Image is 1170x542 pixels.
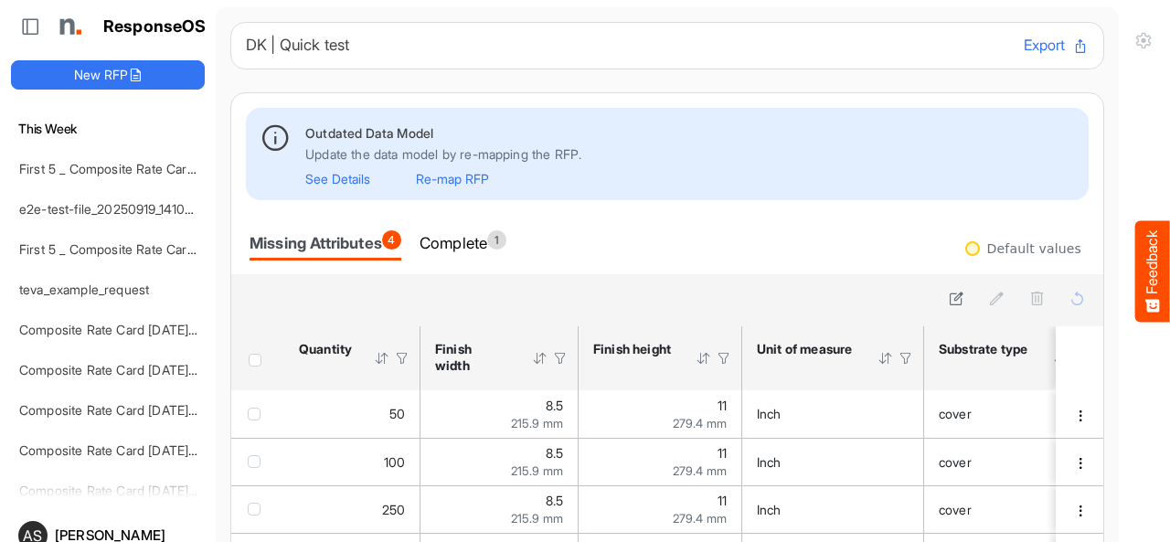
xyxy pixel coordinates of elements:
span: 50 [389,406,405,421]
a: Composite Rate Card [DATE]_smaller [19,362,236,377]
td: 50 is template cell Column Header httpsnorthellcomontologiesmapping-rulesorderhasquantity [284,390,420,438]
div: Quantity [299,341,350,357]
span: 100 [384,454,405,470]
h6: DK | Quick test [246,37,1009,53]
span: 1 [487,230,506,250]
div: Default values [987,242,1081,255]
span: cover [939,454,972,470]
span: 279.4 mm [673,416,727,430]
span: 250 [382,502,405,517]
td: Inch is template cell Column Header httpsnorthellcomontologiesmapping-rulesmeasurementhasunitofme... [742,485,924,533]
td: cover is template cell Column Header httpsnorthellcomontologiesmapping-rulesmaterialhassubstratem... [924,438,1100,485]
td: 8.5 is template cell Column Header httpsnorthellcomontologiesmapping-rulesmeasurementhasfinishsiz... [420,485,579,533]
td: 11 is template cell Column Header httpsnorthellcomontologiesmapping-rulesmeasurementhasfinishsize... [579,485,742,533]
div: Complete [420,230,506,256]
td: cover is template cell Column Header httpsnorthellcomontologiesmapping-rulesmaterialhassubstratem... [924,485,1100,533]
span: 11 [718,445,727,461]
span: 215.9 mm [511,511,563,526]
div: [PERSON_NAME] [55,528,197,542]
div: Outdated Data Model [305,122,1074,143]
span: 8.5 [546,398,563,413]
a: First 5 _ Composite Rate Card [DATE] (2) [19,241,257,257]
div: Finish height [593,341,672,357]
div: Filter Icon [898,350,914,367]
td: 9e5a0119-758c-45b7-97b4-0e4e9937e7f2 is template cell Column Header [1056,485,1107,533]
button: New RFP [11,60,205,90]
td: checkbox [231,485,284,533]
span: 8.5 [546,445,563,461]
span: cover [939,502,972,517]
a: Composite Rate Card [DATE]_smaller [19,442,236,458]
button: See Details [305,172,370,186]
span: 11 [718,398,727,413]
h6: This Week [11,119,205,139]
span: 215.9 mm [511,416,563,430]
span: cover [939,406,972,421]
button: Feedback [1135,220,1170,322]
button: Re-map RFP [416,172,489,186]
a: Composite Rate Card [DATE]_smaller [19,322,236,337]
td: 8.5 is template cell Column Header httpsnorthellcomontologiesmapping-rulesmeasurementhasfinishsiz... [420,390,579,438]
td: Inch is template cell Column Header httpsnorthellcomontologiesmapping-rulesmeasurementhasunitofme... [742,438,924,485]
div: Missing Attributes [250,230,401,256]
div: Finish width [435,341,508,374]
div: Unit of measure [757,341,854,357]
div: Filter Icon [552,350,569,367]
td: 2c73f6e9-4da3-4666-9ecf-9308a58c56f2 is template cell Column Header [1056,438,1107,485]
button: dropdownbutton [1070,502,1090,520]
td: cover is template cell Column Header httpsnorthellcomontologiesmapping-rulesmaterialhassubstratem... [924,390,1100,438]
div: Substrate type [939,341,1029,357]
td: checkbox [231,390,284,438]
a: Composite Rate Card [DATE] mapping test_deleted [19,402,318,418]
span: Inch [757,454,782,470]
td: checkbox [231,438,284,485]
span: 11 [718,493,727,508]
th: Header checkbox [231,326,284,390]
a: teva_example_request [19,282,149,297]
span: 279.4 mm [673,463,727,478]
h1: ResponseOS [103,17,207,37]
span: Inch [757,502,782,517]
a: First 5 _ Composite Rate Card [DATE] (2) [19,161,257,176]
span: 4 [382,230,401,250]
button: Export [1024,34,1089,58]
td: Inch is template cell Column Header httpsnorthellcomontologiesmapping-rulesmeasurementhasunitofme... [742,390,924,438]
div: Filter Icon [394,350,410,367]
td: 11 is template cell Column Header httpsnorthellcomontologiesmapping-rulesmeasurementhasfinishsize... [579,438,742,485]
div: Filter Icon [716,350,732,367]
button: dropdownbutton [1070,454,1090,473]
span: 8.5 [546,493,563,508]
td: 250 is template cell Column Header httpsnorthellcomontologiesmapping-rulesorderhasquantity [284,485,420,533]
img: Northell [50,8,87,45]
td: 100 is template cell Column Header httpsnorthellcomontologiesmapping-rulesorderhasquantity [284,438,420,485]
span: 279.4 mm [673,511,727,526]
td: 11 is template cell Column Header httpsnorthellcomontologiesmapping-rulesmeasurementhasfinishsize... [579,390,742,438]
span: 215.9 mm [511,463,563,478]
button: dropdownbutton [1070,407,1090,425]
p: Update the data model by re-mapping the RFP. [305,143,1074,165]
span: Inch [757,406,782,421]
a: e2e-test-file_20250919_141053 [19,201,200,217]
td: 9a46732d-23d5-413b-91fe-9b3ca450e280 is template cell Column Header [1056,390,1107,438]
td: 8.5 is template cell Column Header httpsnorthellcomontologiesmapping-rulesmeasurementhasfinishsiz... [420,438,579,485]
